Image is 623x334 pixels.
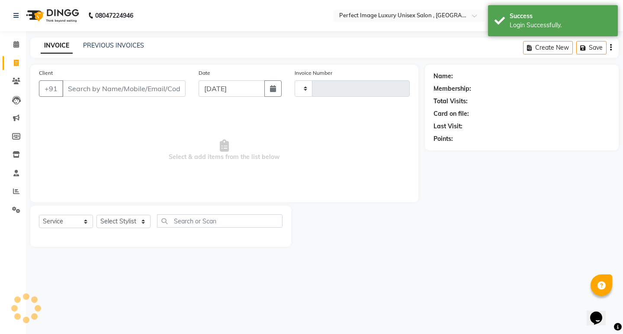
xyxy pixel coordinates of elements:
label: Client [39,69,53,77]
button: Save [576,41,607,54]
div: Card on file: [434,109,469,118]
input: Search or Scan [157,214,283,228]
div: Total Visits: [434,97,468,106]
input: Search by Name/Mobile/Email/Code [62,80,186,97]
button: +91 [39,80,63,97]
button: Create New [523,41,573,54]
iframe: chat widget [587,299,614,325]
label: Invoice Number [295,69,332,77]
label: Date [199,69,210,77]
div: Last Visit: [434,122,462,131]
b: 08047224946 [95,3,133,28]
div: Name: [434,72,453,81]
div: Login Successfully. [510,21,611,30]
img: logo [22,3,81,28]
div: Success [510,12,611,21]
span: Select & add items from the list below [39,107,410,194]
a: INVOICE [41,38,73,54]
div: Membership: [434,84,471,93]
div: Points: [434,134,453,143]
a: PREVIOUS INVOICES [83,41,144,49]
